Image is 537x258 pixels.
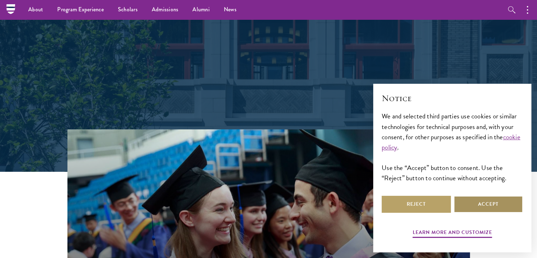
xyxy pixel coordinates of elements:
[382,196,451,213] button: Reject
[454,196,523,213] button: Accept
[382,132,520,152] a: cookie policy
[413,228,492,239] button: Learn more and customize
[382,111,523,183] div: We and selected third parties use cookies or similar technologies for technical purposes and, wit...
[382,92,523,104] h2: Notice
